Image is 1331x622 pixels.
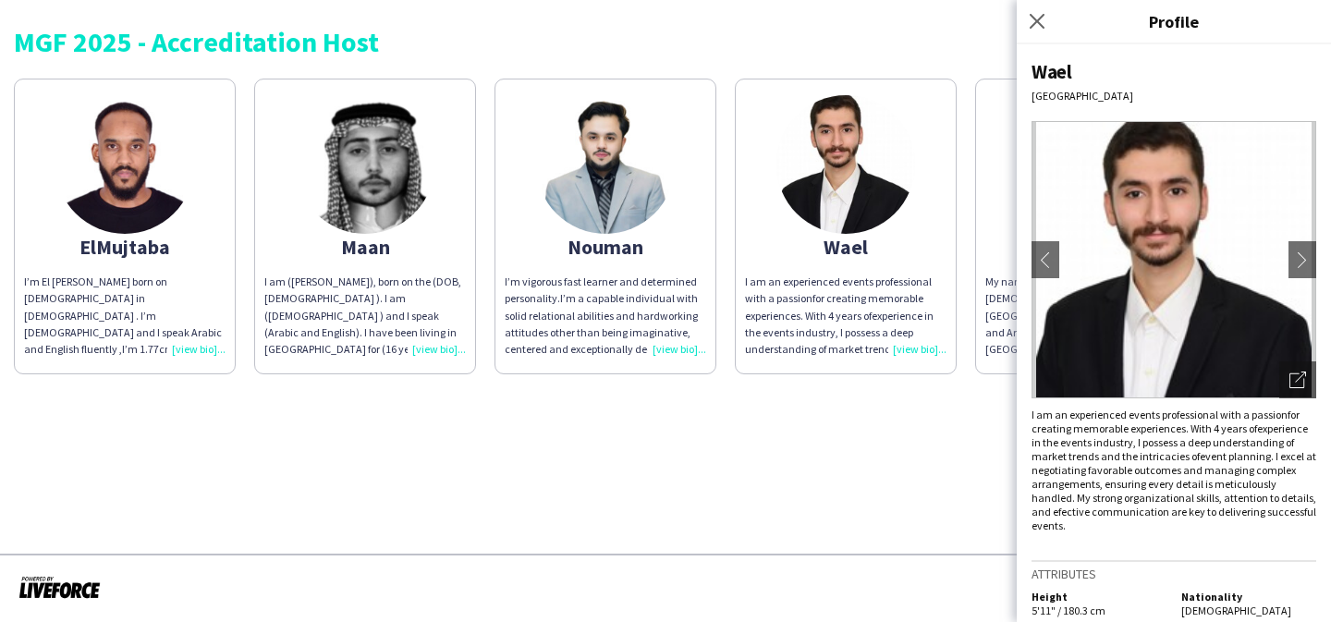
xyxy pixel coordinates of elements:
[1032,590,1166,604] h5: Height
[985,238,1187,255] div: Zakaria
[1181,604,1291,617] span: [DEMOGRAPHIC_DATA]
[1032,121,1316,398] img: Crew avatar or photo
[1032,604,1105,617] span: 5'11" / 180.3 cm
[1032,408,1316,532] div: I am an experienced events professional with a passionfor creating memorable experiences. With 4 ...
[776,95,915,234] img: thumb-678c61c22937b.jpg
[24,238,226,255] div: ElMujtaba
[985,274,1187,358] div: My name is [PERSON_NAME] born on RUH [DEMOGRAPHIC_DATA] I’m from [GEOGRAPHIC_DATA] and I speak En...
[55,95,194,234] img: thumb-686f5168f221e.jpeg
[745,274,946,358] div: I am an experienced events professional with a passionfor creating memorable experiences. With 4 ...
[296,95,434,234] img: thumb-6741ad1bae53a.jpeg
[1279,361,1316,398] div: Open photos pop-in
[14,28,1317,55] div: MGF 2025 - Accreditation Host
[505,238,706,255] div: Nouman
[1032,89,1316,103] div: [GEOGRAPHIC_DATA]
[1017,9,1331,33] h3: Profile
[264,274,466,358] div: I am ([PERSON_NAME]), born on the (DOB, [DEMOGRAPHIC_DATA] ). I am ([DEMOGRAPHIC_DATA] ) and I sp...
[24,274,226,358] div: I’m El [PERSON_NAME] born on [DEMOGRAPHIC_DATA] in [DEMOGRAPHIC_DATA] . I’m [DEMOGRAPHIC_DATA] an...
[505,274,706,358] div: I’m vigorous fast learner and determined personality.I’m a capable individual with solid relation...
[1032,566,1316,582] h3: Attributes
[745,238,946,255] div: Wael
[264,238,466,255] div: Maan
[536,95,675,234] img: thumb-688673d3d3951.jpeg
[1181,590,1316,604] h5: Nationality
[18,574,101,600] img: Powered by Liveforce
[1032,59,1316,84] div: Wael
